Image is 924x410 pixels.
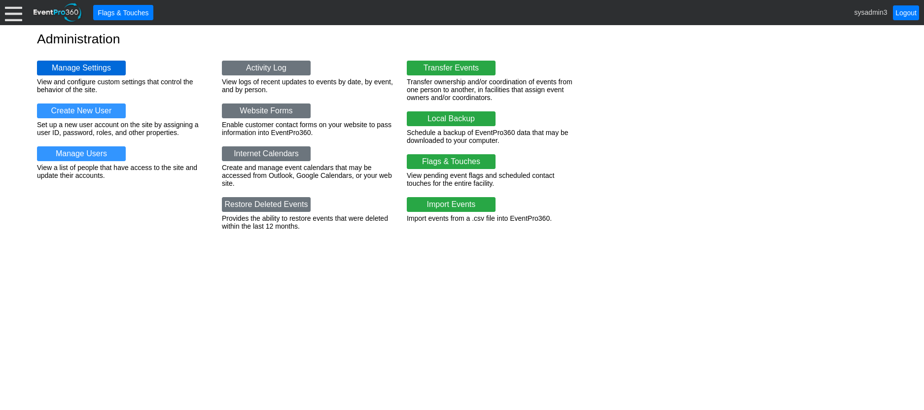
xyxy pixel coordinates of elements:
[96,7,150,18] span: Flags & Touches
[37,103,126,118] a: Create New User
[407,78,579,102] div: Transfer ownership and/or coordination of events from one person to another, in facilities that a...
[854,8,888,16] span: sysadmin3
[407,214,579,222] div: Import events from a .csv file into EventPro360.
[222,61,311,75] a: Activity Log
[37,121,210,137] div: Set up a new user account on the site by assigning a user ID, password, roles, and other properties.
[222,197,311,212] a: Restore Deleted Events
[96,8,150,18] span: Flags & Touches
[407,61,496,75] a: Transfer Events
[222,78,394,94] div: View logs of recent updates to events by date, by event, and by person.
[37,78,210,94] div: View and configure custom settings that control the behavior of the site.
[407,154,496,169] a: Flags & Touches
[407,171,579,187] div: View pending event flags and scheduled contact touches for the entire facility.
[37,164,210,179] div: View a list of people that have access to the site and update their accounts.
[222,214,394,230] div: Provides the ability to restore events that were deleted within the last 12 months.
[407,197,496,212] a: Import Events
[222,146,311,161] a: Internet Calendars
[5,4,22,21] div: Menu: Click or 'Crtl+M' to toggle menu open/close
[222,164,394,187] div: Create and manage event calendars that may be accessed from Outlook, Google Calendars, or your we...
[222,121,394,137] div: Enable customer contact forms on your website to pass information into EventPro360.
[32,1,83,24] img: EventPro360
[407,111,496,126] a: Local Backup
[893,5,919,20] a: Logout
[37,146,126,161] a: Manage Users
[407,129,579,144] div: Schedule a backup of EventPro360 data that may be downloaded to your computer.
[37,61,126,75] a: Manage Settings
[37,33,887,46] h1: Administration
[222,103,311,118] a: Website Forms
